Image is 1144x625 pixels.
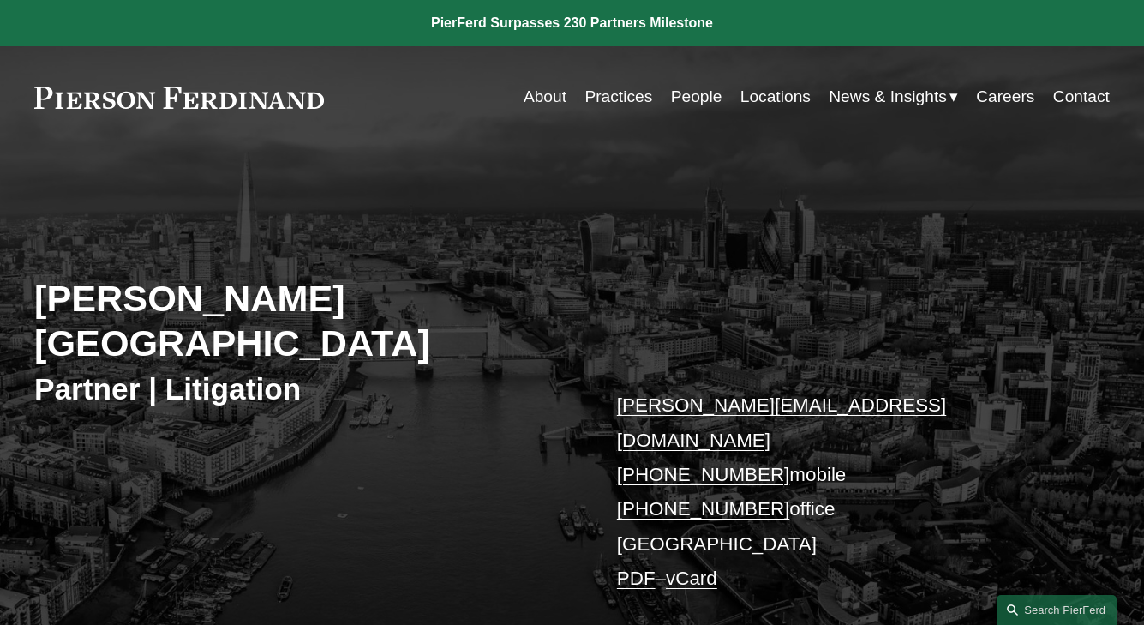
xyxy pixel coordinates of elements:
[997,595,1117,625] a: Search this site
[34,370,572,408] h3: Partner | Litigation
[976,81,1034,113] a: Careers
[740,81,811,113] a: Locations
[617,394,946,450] a: [PERSON_NAME][EMAIL_ADDRESS][DOMAIN_NAME]
[1053,81,1110,113] a: Contact
[829,82,947,112] span: News & Insights
[829,81,958,113] a: folder dropdown
[617,568,656,589] a: PDF
[584,81,652,113] a: Practices
[617,464,790,485] a: [PHONE_NUMBER]
[617,388,1065,596] p: mobile office [GEOGRAPHIC_DATA] –
[617,498,790,520] a: [PHONE_NUMBER]
[671,81,722,113] a: People
[524,81,566,113] a: About
[666,568,717,589] a: vCard
[34,276,572,366] h2: [PERSON_NAME][GEOGRAPHIC_DATA]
